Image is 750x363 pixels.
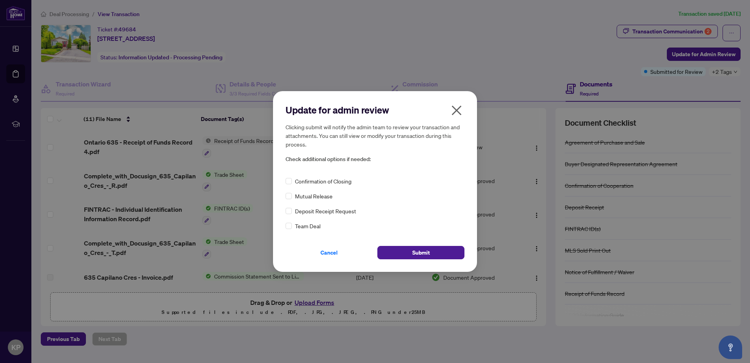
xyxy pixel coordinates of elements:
[412,246,430,259] span: Submit
[377,246,464,259] button: Submit
[286,104,464,116] h2: Update for admin review
[286,123,464,148] h5: Clicking submit will notify the admin team to review your transaction and attachments. You can st...
[450,104,463,117] span: close
[295,207,356,215] span: Deposit Receipt Request
[295,222,320,230] span: Team Deal
[295,192,333,200] span: Mutual Release
[320,246,338,259] span: Cancel
[719,335,742,359] button: Open asap
[286,155,464,164] span: Check additional options if needed:
[295,177,351,185] span: Confirmation of Closing
[286,246,373,259] button: Cancel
